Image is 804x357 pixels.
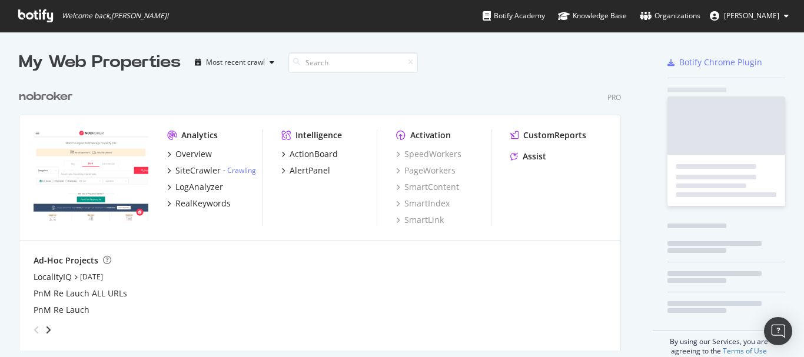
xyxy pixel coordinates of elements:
div: angle-right [44,324,52,336]
div: Overview [175,148,212,160]
div: My Web Properties [19,51,181,74]
div: By using our Services, you are agreeing to the [653,331,785,356]
div: Botify Academy [483,10,545,22]
a: RealKeywords [167,198,231,209]
div: RealKeywords [175,198,231,209]
div: AlertPanel [290,165,330,176]
div: Most recent crawl [206,59,265,66]
a: SmartContent [396,181,459,193]
a: Crawling [227,165,256,175]
span: Welcome back, [PERSON_NAME] ! [62,11,168,21]
a: Terms of Use [723,346,767,356]
button: [PERSON_NAME] [700,6,798,25]
button: Most recent crawl [190,53,279,72]
a: LocalityIQ [34,271,72,283]
a: Overview [167,148,212,160]
div: Botify Chrome Plugin [679,56,762,68]
div: Ad-Hoc Projects [34,255,98,266]
a: PnM Re Lauch ALL URLs [34,288,127,299]
div: SiteCrawler [175,165,221,176]
a: AlertPanel [281,165,330,176]
a: SmartLink [396,214,444,226]
div: Pro [607,92,621,102]
div: Knowledge Base [558,10,627,22]
a: LogAnalyzer [167,181,223,193]
div: CustomReports [523,129,586,141]
a: SpeedWorkers [396,148,461,160]
div: nobroker [19,88,73,105]
a: SmartIndex [396,198,450,209]
a: PnM Re Lauch [34,304,89,316]
a: SiteCrawler- Crawling [167,165,256,176]
div: Activation [410,129,451,141]
a: [DATE] [80,272,103,282]
div: grid [19,74,630,351]
a: Botify Chrome Plugin [667,56,762,68]
div: Assist [523,151,546,162]
div: - [223,165,256,175]
div: LogAnalyzer [175,181,223,193]
a: CustomReports [510,129,586,141]
div: Analytics [181,129,218,141]
div: Intelligence [295,129,342,141]
a: ActionBoard [281,148,338,160]
a: PageWorkers [396,165,456,176]
img: nobroker.com [34,129,148,221]
input: Search [288,52,418,73]
a: Assist [510,151,546,162]
a: nobroker [19,88,78,105]
span: Rahul Sahani [724,11,779,21]
div: Open Intercom Messenger [764,317,792,345]
div: Organizations [640,10,700,22]
div: angle-left [29,321,44,339]
div: ActionBoard [290,148,338,160]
